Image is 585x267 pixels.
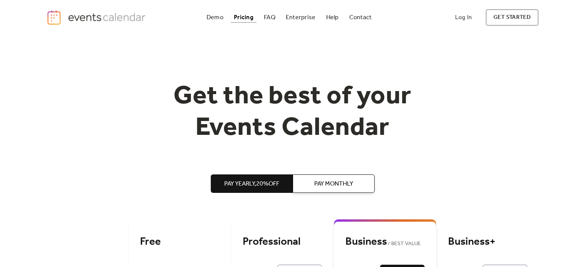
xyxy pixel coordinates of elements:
a: Log In [447,9,480,26]
a: get started [486,9,538,26]
div: Contact [349,15,372,20]
a: Pricing [231,12,257,23]
div: Professional [243,235,322,249]
div: Business+ [448,235,527,249]
a: Contact [346,12,375,23]
div: Enterprise [286,15,315,20]
div: Demo [207,15,223,20]
a: home [47,10,148,25]
span: Pay Yearly, 20% off [224,179,279,189]
div: FAQ [264,15,275,20]
div: Free [140,235,219,249]
div: Help [326,15,339,20]
a: Demo [203,12,227,23]
span: BEST VALUE [387,239,421,249]
button: Pay Yearly,20%off [211,174,293,193]
span: Pay Monthly [314,179,353,189]
a: Enterprise [283,12,318,23]
a: Help [323,12,342,23]
h1: Get the best of your Events Calendar [145,81,440,144]
a: FAQ [261,12,278,23]
div: Pricing [234,15,253,20]
button: Pay Monthly [293,174,375,193]
div: Business [345,235,425,249]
